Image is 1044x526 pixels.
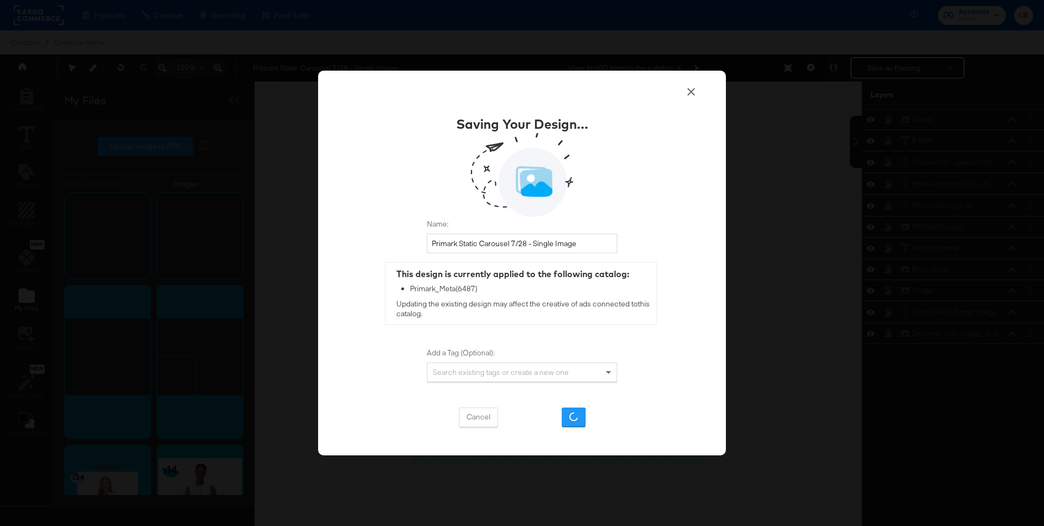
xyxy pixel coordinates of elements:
label: Add a Tag (Optional): [427,348,617,358]
div: Updating the existing design may affect the creative of ads connected to this catalog . [386,262,656,324]
label: Name: [427,219,617,229]
div: Search existing tags or create a new one [427,363,617,381]
div: This design is currently applied to the following catalog: [396,268,651,280]
div: Saving Your Design... [456,115,588,133]
button: Cancel [459,408,498,427]
div: Primark_Meta ( 6487 ) [410,284,651,295]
